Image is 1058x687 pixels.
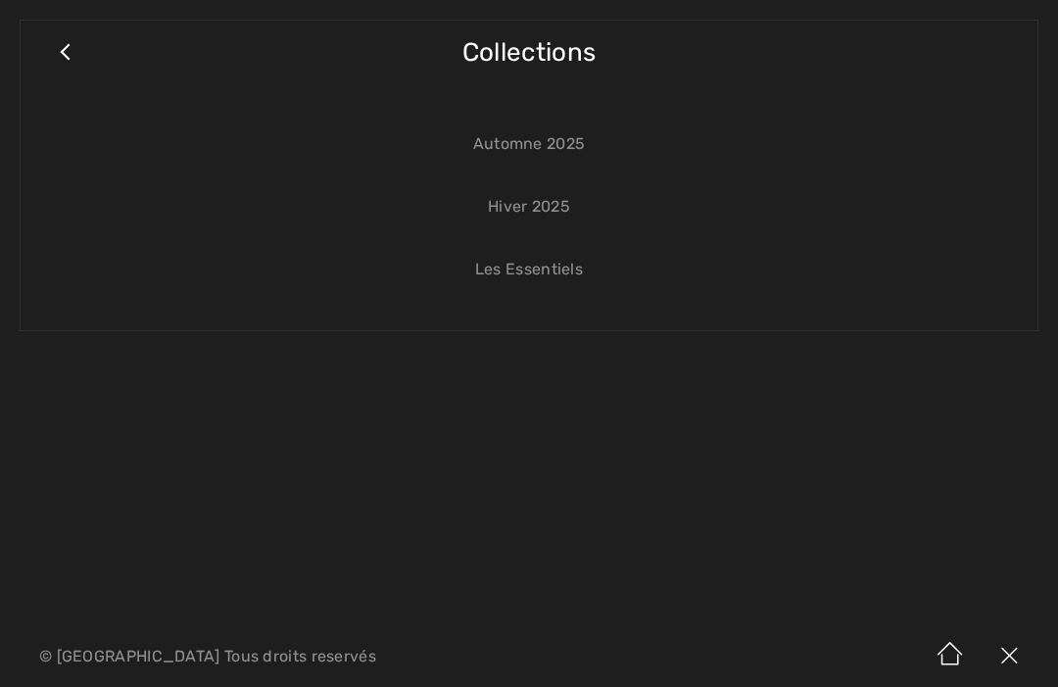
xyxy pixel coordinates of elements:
[40,185,1018,228] a: Hiver 2025
[40,248,1018,291] a: Les Essentiels
[40,123,1018,166] a: Automne 2025
[921,626,980,687] img: Accueil
[980,626,1038,687] img: X
[39,650,622,663] p: © [GEOGRAPHIC_DATA] Tous droits reservés
[462,18,596,87] span: Collections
